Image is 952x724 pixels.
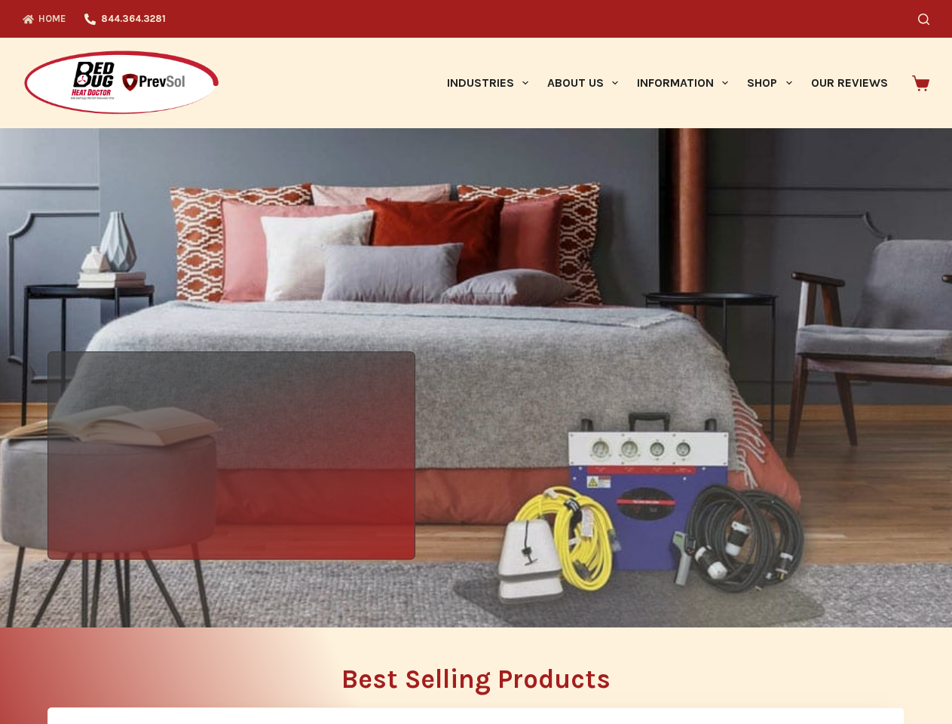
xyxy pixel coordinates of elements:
[628,38,738,128] a: Information
[801,38,897,128] a: Our Reviews
[437,38,897,128] nav: Primary
[437,38,537,128] a: Industries
[23,50,220,117] img: Prevsol/Bed Bug Heat Doctor
[537,38,627,128] a: About Us
[738,38,801,128] a: Shop
[918,14,929,25] button: Search
[47,666,905,692] h2: Best Selling Products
